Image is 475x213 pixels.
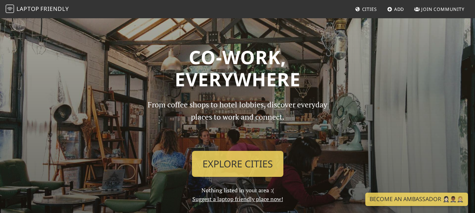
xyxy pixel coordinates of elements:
span: Join Community [421,6,464,12]
img: LaptopFriendly [6,5,14,13]
div: Nothing listed in your area :( [137,99,338,204]
p: From coffee shops to hotel lobbies, discover everyday places to work and connect. [142,99,334,145]
a: Join Community [411,3,467,15]
span: Add [394,6,404,12]
span: Friendly [40,5,69,13]
a: Add [384,3,407,15]
a: LaptopFriendly LaptopFriendly [6,3,69,15]
a: Cities [352,3,380,15]
a: Explore Cities [192,151,283,177]
a: Suggest a laptop friendly place now! [192,195,283,203]
h1: Co-work, Everywhere [41,46,434,91]
span: Cities [362,6,377,12]
span: Laptop [17,5,39,13]
a: Become an Ambassador 🤵🏻‍♀️🤵🏾‍♂️🤵🏼‍♀️ [365,193,468,206]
